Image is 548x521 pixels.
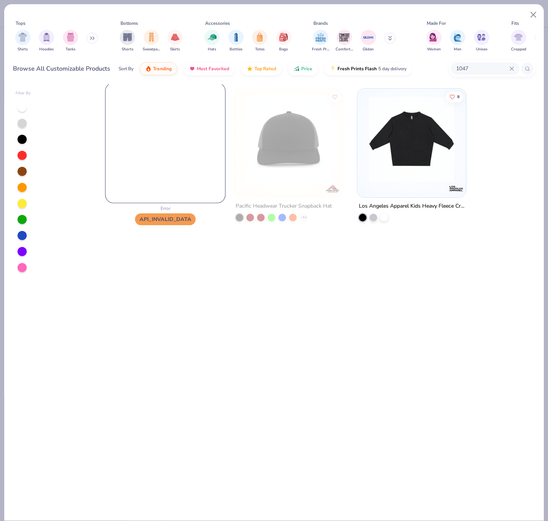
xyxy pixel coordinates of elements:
button: filter button [252,30,267,52]
button: filter button [276,30,291,52]
img: placeholder.png [106,83,225,203]
button: filter button [426,30,442,52]
span: Price [301,66,312,72]
button: filter button [15,30,31,52]
img: Tanks Image [66,33,75,42]
img: trending.gif [145,66,151,72]
button: filter button [39,30,54,52]
div: Accessories [205,20,230,27]
div: filter for Gildan [361,30,376,52]
img: Totes Image [256,33,264,42]
span: Cropped [511,47,526,52]
img: Cropped Image [514,33,523,42]
button: Like [329,91,340,102]
img: Hoodies Image [42,33,51,42]
span: Sweatpants [143,47,160,52]
span: Shorts [122,47,133,52]
div: Brands [313,20,328,27]
button: filter button [312,30,329,52]
img: 20ebbdf7-75a8-4e87-b1cc-0825c70c3ba7 [365,96,458,182]
span: Fresh Prints [312,47,329,52]
button: Top Rated [241,62,282,75]
span: 5 day delivery [378,65,407,73]
img: Hats Image [208,33,217,42]
span: Skirts [170,47,180,52]
span: Men [454,47,461,52]
div: filter for Tanks [63,30,78,52]
img: c0d5432b-d01d-49e9-ac7f-c8b9a18c9f77 [242,96,335,182]
img: Men Image [453,33,462,42]
div: Tops [16,20,26,27]
img: Sweatpants Image [147,33,156,42]
button: Like [446,91,463,102]
div: Browse All Customizable Products [13,64,110,73]
button: filter button [228,30,244,52]
div: filter for Cropped [511,30,526,52]
div: Pacific Headwear Trucker Snapback Hat [236,202,332,211]
button: filter button [204,30,220,52]
div: filter for Shirts [15,30,31,52]
div: Los Angeles Apparel Kids Heavy Fleece Crewneck Sweatshirt [359,202,464,211]
div: Bottoms [121,20,138,27]
span: Trending [153,66,172,72]
span: Shirts [18,47,28,52]
div: Sort By [119,65,133,72]
img: Los Angeles Apparel logo [448,181,464,196]
span: Bottles [230,47,243,52]
span: Most Favorited [197,66,229,72]
button: filter button [361,30,376,52]
div: filter for Sweatpants [143,30,160,52]
img: Unisex Image [477,33,486,42]
img: Skirts Image [171,33,180,42]
img: TopRated.gif [247,66,253,72]
button: Price [288,62,318,75]
input: Try "T-Shirt" [455,64,509,73]
span: Unisex [476,47,487,52]
img: Pacific Headwear logo [325,181,341,196]
button: Most Favorited [183,62,235,75]
span: Comfort Colors [336,47,353,52]
span: API_INVALID_DATA [135,213,196,225]
span: Totes [255,47,265,52]
button: filter button [167,30,183,52]
div: Error [111,205,220,211]
img: Bags Image [279,33,288,42]
div: filter for Totes [252,30,267,52]
span: Tanks [66,47,76,52]
button: Fresh Prints Flash5 day delivery [324,62,412,75]
button: filter button [120,30,135,52]
img: Shorts Image [123,33,132,42]
div: Made For [427,20,446,27]
img: most_fav.gif [189,66,195,72]
button: Trending [140,62,177,75]
button: filter button [63,30,78,52]
div: filter for Hats [204,30,220,52]
span: + 52 [301,215,307,220]
img: Women Image [429,33,438,42]
button: filter button [143,30,160,52]
span: Top Rated [254,66,276,72]
img: Fresh Prints Image [315,32,326,43]
span: Bags [279,47,288,52]
div: filter for Bags [276,30,291,52]
div: filter for Hoodies [39,30,54,52]
button: Close [526,8,541,22]
span: Gildan [363,47,374,52]
img: Gildan Image [363,32,374,43]
div: filter for Fresh Prints [312,30,329,52]
div: filter for Women [426,30,442,52]
button: filter button [474,30,489,52]
div: filter for Shorts [120,30,135,52]
button: filter button [511,30,526,52]
div: filter for Unisex [474,30,489,52]
span: Fresh Prints Flash [337,66,377,72]
img: flash.gif [330,66,336,72]
img: Comfort Colors Image [339,32,350,43]
div: filter for Comfort Colors [336,30,353,52]
span: 8 [457,95,460,98]
span: Hats [208,47,216,52]
img: Bottles Image [232,33,240,42]
span: Hoodies [39,47,54,52]
img: Shirts Image [18,33,27,42]
div: Fits [511,20,519,27]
